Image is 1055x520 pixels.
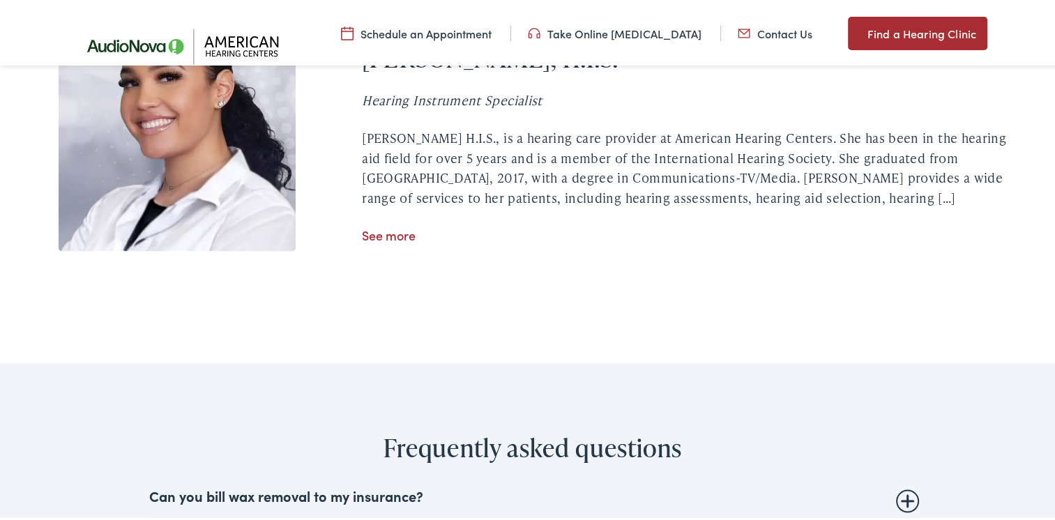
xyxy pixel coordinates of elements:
[59,12,296,249] img: Melissa Negron is a hearing instrument specialist at American Hearing Centers in Monroe Township,...
[341,23,492,38] a: Schedule an Appointment
[738,23,812,38] a: Contact Us
[362,224,416,241] a: See more
[528,23,701,38] a: Take Online [MEDICAL_DATA]
[738,23,750,38] img: utility icon
[341,23,354,38] img: utility icon
[149,484,916,501] summary: Can you bill wax removal to my insurance?
[528,23,540,38] img: utility icon
[848,22,860,39] img: utility icon
[362,40,1007,70] h2: [PERSON_NAME], H.I.S.
[362,125,1007,206] div: [PERSON_NAME] H.I.S., is a hearing care provider at American Hearing Centers. She has been in the...
[43,430,1023,460] h2: Frequently asked questions
[848,14,987,47] a: Find a Hearing Clinic
[362,89,542,106] i: Hearing Instrument Specialist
